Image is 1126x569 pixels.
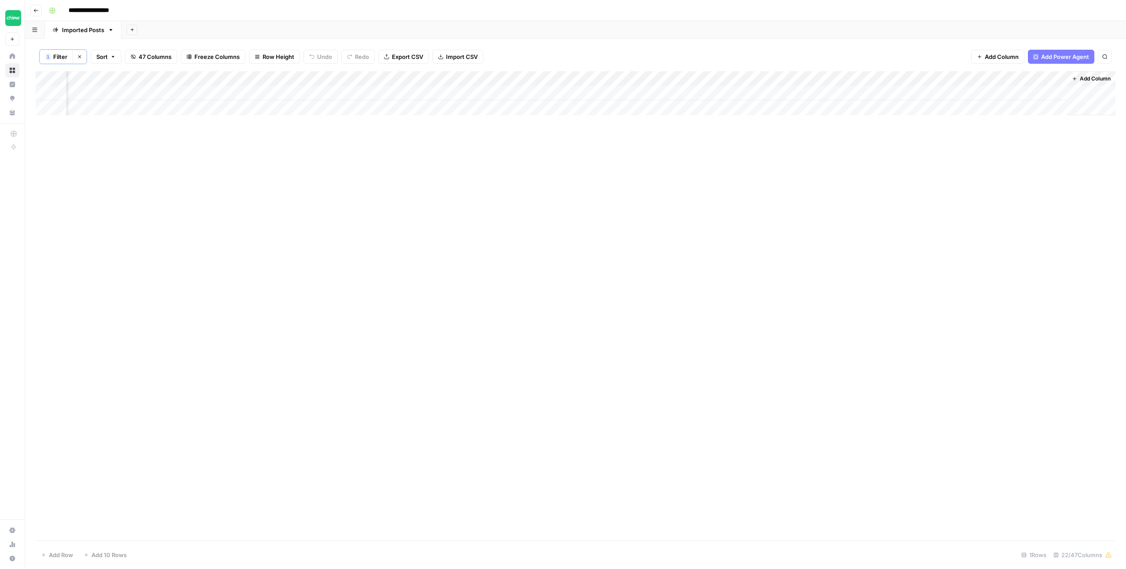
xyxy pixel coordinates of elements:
span: Import CSV [446,52,478,61]
button: Workspace: Chime [5,7,19,29]
a: Your Data [5,106,19,120]
span: Undo [317,52,332,61]
button: Sort [91,50,121,64]
span: Add Row [49,551,73,559]
a: Browse [5,63,19,77]
button: Add Row [36,548,78,562]
div: 1 [45,53,51,60]
button: Export CSV [378,50,429,64]
div: Imported Posts [62,26,104,34]
button: Import CSV [432,50,483,64]
div: 1 Rows [1018,548,1050,562]
span: Filter [53,52,67,61]
button: Add 10 Rows [78,548,132,562]
button: Redo [341,50,375,64]
a: Insights [5,77,19,91]
span: 1 [47,53,49,60]
span: 47 Columns [139,52,172,61]
span: Freeze Columns [194,52,240,61]
span: Export CSV [392,52,423,61]
span: Row Height [263,52,294,61]
span: Add Column [985,52,1019,61]
a: Home [5,49,19,63]
img: Chime Logo [5,10,21,26]
a: Imported Posts [45,21,121,39]
span: Add 10 Rows [91,551,127,559]
button: Row Height [249,50,300,64]
span: Sort [96,52,108,61]
button: Add Column [971,50,1024,64]
button: Undo [303,50,338,64]
a: Settings [5,523,19,537]
button: Add Power Agent [1028,50,1094,64]
div: 22/47 Columns [1050,548,1115,562]
span: Add Column [1080,75,1111,83]
span: Redo [355,52,369,61]
a: Usage [5,537,19,551]
button: 1Filter [40,50,73,64]
button: Freeze Columns [181,50,245,64]
a: Opportunities [5,91,19,106]
button: 47 Columns [125,50,177,64]
button: Help + Support [5,551,19,565]
button: Add Column [1068,73,1114,84]
span: Add Power Agent [1041,52,1089,61]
